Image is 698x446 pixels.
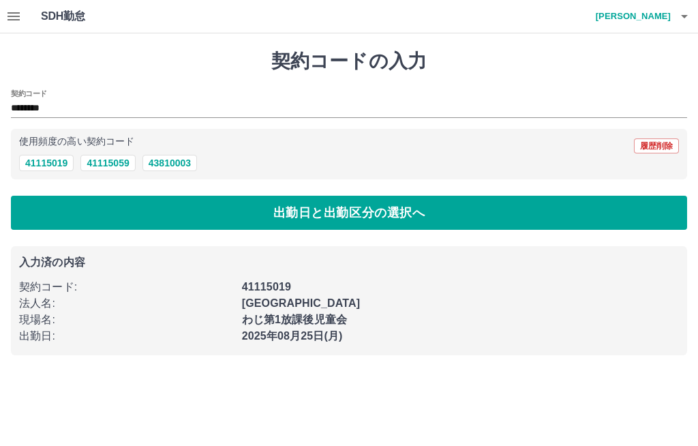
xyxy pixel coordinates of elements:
[19,257,679,268] p: 入力済の内容
[19,295,234,312] p: 法人名 :
[11,88,47,99] h2: 契約コード
[11,196,687,230] button: 出勤日と出勤区分の選択へ
[11,50,687,73] h1: 契約コードの入力
[634,138,679,153] button: 履歴削除
[142,155,197,171] button: 43810003
[242,281,291,293] b: 41115019
[19,279,234,295] p: 契約コード :
[19,328,234,344] p: 出勤日 :
[80,155,135,171] button: 41115059
[19,155,74,171] button: 41115019
[19,312,234,328] p: 現場名 :
[242,297,361,309] b: [GEOGRAPHIC_DATA]
[242,330,343,342] b: 2025年08月25日(月)
[242,314,347,325] b: わじ第1放課後児童会
[19,137,134,147] p: 使用頻度の高い契約コード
